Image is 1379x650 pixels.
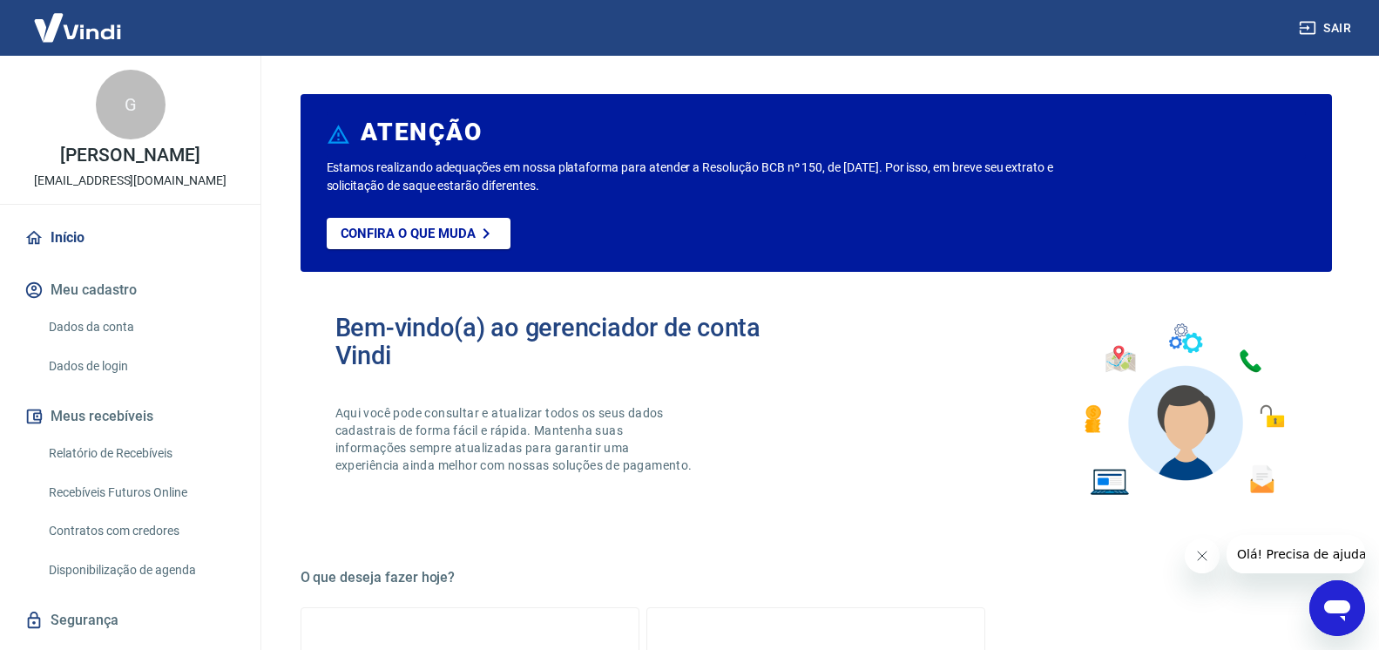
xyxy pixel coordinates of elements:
p: [EMAIL_ADDRESS][DOMAIN_NAME] [34,172,226,190]
button: Meu cadastro [21,271,240,309]
iframe: Botão para abrir a janela de mensagens [1309,580,1365,636]
iframe: Mensagem da empresa [1227,535,1365,573]
h5: O que deseja fazer hoje? [301,569,1332,586]
a: Dados de login [42,349,240,384]
iframe: Fechar mensagem [1185,538,1220,573]
a: Contratos com credores [42,513,240,549]
div: G [96,70,166,139]
a: Confira o que muda [327,218,510,249]
button: Meus recebíveis [21,397,240,436]
p: Aqui você pode consultar e atualizar todos os seus dados cadastrais de forma fácil e rápida. Mant... [335,404,696,474]
img: Vindi [21,1,134,54]
a: Segurança [21,601,240,640]
a: Recebíveis Futuros Online [42,475,240,511]
a: Início [21,219,240,257]
p: [PERSON_NAME] [60,146,199,165]
img: Imagem de um avatar masculino com diversos icones exemplificando as funcionalidades do gerenciado... [1069,314,1297,506]
p: Estamos realizando adequações em nossa plataforma para atender a Resolução BCB nº 150, de [DATE].... [327,159,1110,195]
a: Disponibilização de agenda [42,552,240,588]
h6: ATENÇÃO [361,124,482,141]
button: Sair [1295,12,1358,44]
a: Relatório de Recebíveis [42,436,240,471]
p: Confira o que muda [341,226,476,241]
a: Dados da conta [42,309,240,345]
span: Olá! Precisa de ajuda? [10,12,146,26]
h2: Bem-vindo(a) ao gerenciador de conta Vindi [335,314,816,369]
